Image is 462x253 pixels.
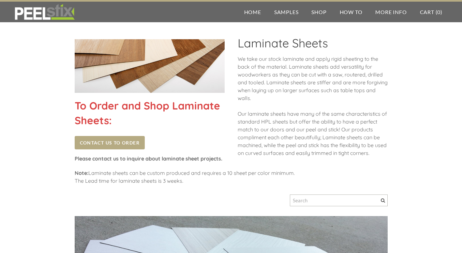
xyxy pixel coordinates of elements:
[75,169,388,191] div: ​
[381,198,385,203] span: Search
[238,36,388,55] h2: Laminate Sheets
[290,194,388,206] input: Search
[268,2,305,22] a: Samples
[75,170,88,176] strong: Note:
[75,177,183,184] span: ​The Lead time for laminate sheets is 3 weeks.
[238,2,268,22] a: Home
[437,9,440,15] span: 0
[305,2,333,22] a: Shop
[13,4,76,20] img: REFACE SUPPLIES
[88,170,295,176] span: Laminate sheets can be custom produced and requires a 10 sheet per color minimum.
[75,39,225,93] img: Picture
[75,136,145,149] a: Contact Us to Order
[369,2,413,22] a: More Info
[75,99,220,127] font: To Order and Shop Laminate Sheets:
[333,2,369,22] a: How To
[75,155,222,162] strong: Please contact us to inquire about laminate sheet projects.
[238,55,388,163] div: We take our stock laminate and apply rigid sheeting to the back of the material. Laminate sheets ...
[413,2,449,22] a: Cart (0)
